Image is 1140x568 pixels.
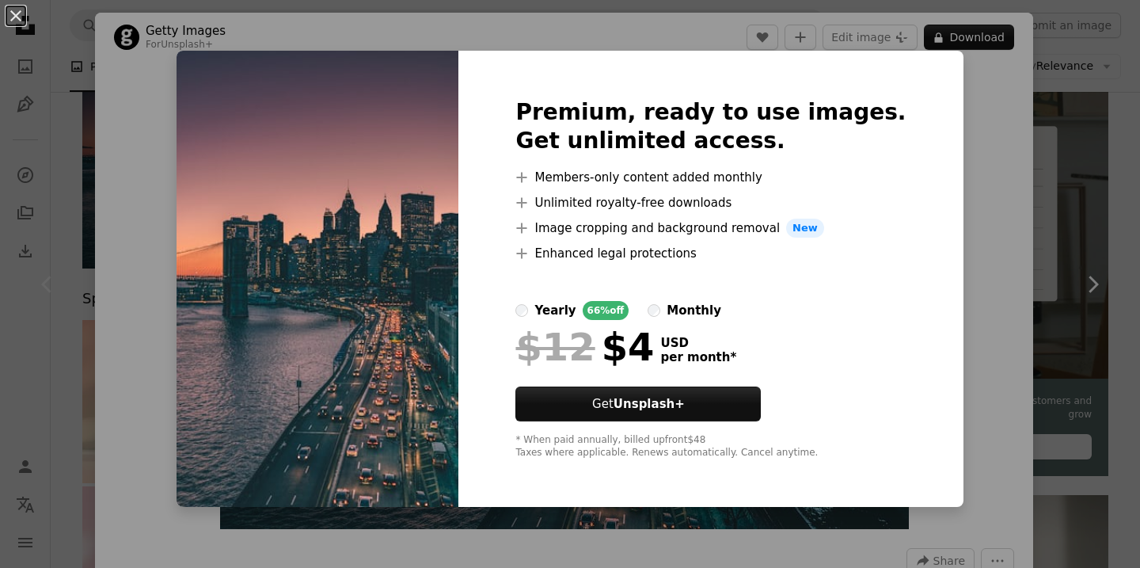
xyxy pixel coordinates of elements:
li: Unlimited royalty-free downloads [515,193,906,212]
li: Image cropping and background removal [515,219,906,238]
li: Members-only content added monthly [515,168,906,187]
button: GetUnsplash+ [515,387,761,421]
img: premium_photo-1697730150275-dba1cfe8af9c [177,51,458,507]
input: monthly [648,304,660,317]
div: yearly [534,301,576,320]
strong: Unsplash+ [614,397,685,411]
div: 66% off [583,301,629,320]
div: $4 [515,326,654,368]
h2: Premium, ready to use images. Get unlimited access. [515,98,906,155]
div: * When paid annually, billed upfront $48 Taxes where applicable. Renews automatically. Cancel any... [515,434,906,459]
span: USD [660,336,736,350]
span: per month * [660,350,736,364]
input: yearly66%off [515,304,528,317]
span: New [786,219,824,238]
div: monthly [667,301,721,320]
span: $12 [515,326,595,368]
li: Enhanced legal protections [515,244,906,263]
